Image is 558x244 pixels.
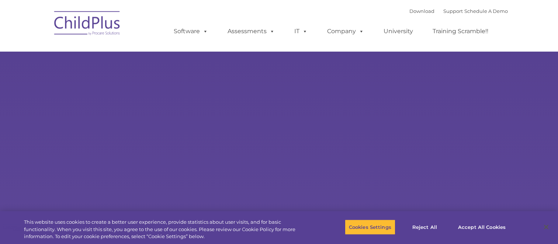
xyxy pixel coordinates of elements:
img: ChildPlus by Procare Solutions [51,6,124,43]
a: Company [320,24,371,39]
a: Download [409,8,434,14]
button: Accept All Cookies [454,219,510,235]
a: Support [443,8,463,14]
button: Reject All [402,219,448,235]
a: University [376,24,420,39]
font: | [409,8,508,14]
a: IT [287,24,315,39]
a: Assessments [220,24,282,39]
button: Close [538,219,554,235]
a: Training Scramble!! [425,24,496,39]
button: Cookies Settings [345,219,395,235]
div: This website uses cookies to create a better user experience, provide statistics about user visit... [24,219,307,240]
a: Software [166,24,215,39]
a: Schedule A Demo [464,8,508,14]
